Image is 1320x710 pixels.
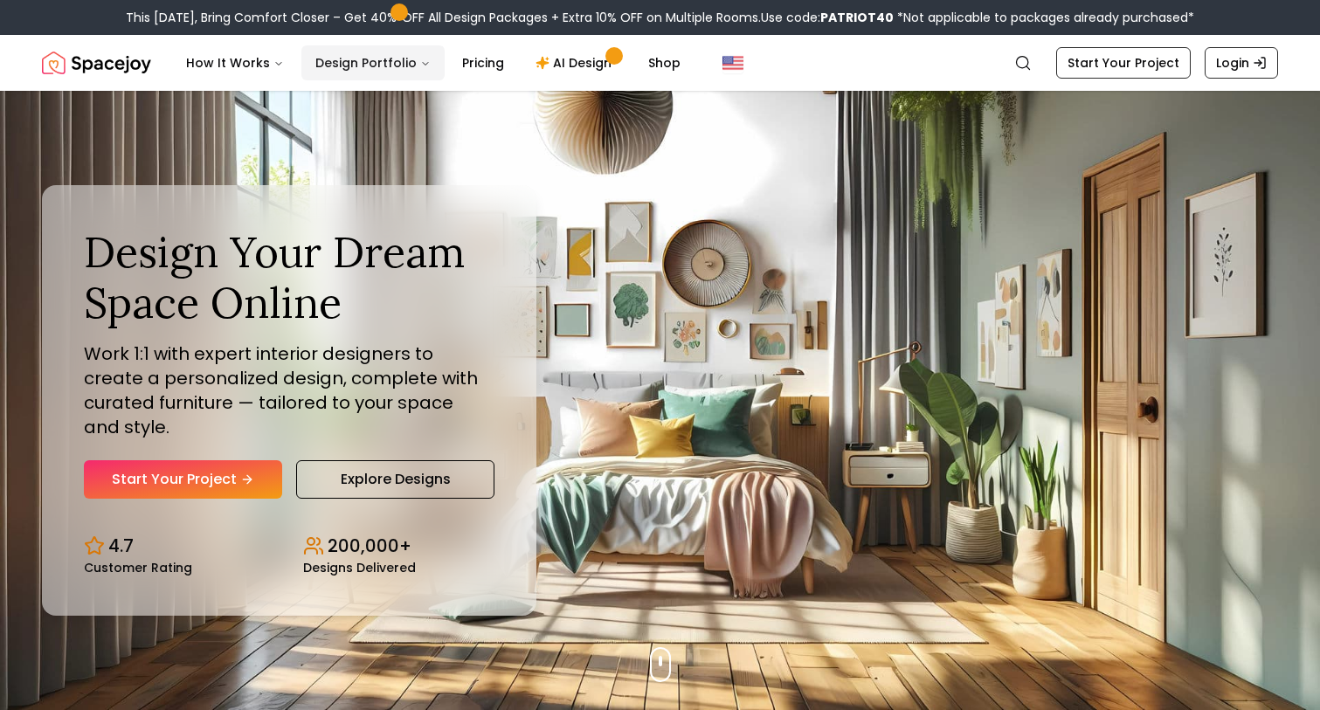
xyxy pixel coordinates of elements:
[820,9,894,26] b: PATRIOT40
[84,520,494,574] div: Design stats
[1056,47,1191,79] a: Start Your Project
[84,341,494,439] p: Work 1:1 with expert interior designers to create a personalized design, complete with curated fu...
[303,562,416,574] small: Designs Delivered
[1205,47,1278,79] a: Login
[448,45,518,80] a: Pricing
[126,9,1194,26] div: This [DATE], Bring Comfort Closer – Get 40% OFF All Design Packages + Extra 10% OFF on Multiple R...
[42,45,151,80] a: Spacejoy
[301,45,445,80] button: Design Portfolio
[84,227,494,327] h1: Design Your Dream Space Online
[522,45,631,80] a: AI Design
[722,52,743,73] img: United States
[84,562,192,574] small: Customer Rating
[296,460,494,499] a: Explore Designs
[42,45,151,80] img: Spacejoy Logo
[328,534,411,558] p: 200,000+
[634,45,695,80] a: Shop
[761,9,894,26] span: Use code:
[172,45,298,80] button: How It Works
[172,45,695,80] nav: Main
[84,460,282,499] a: Start Your Project
[108,534,134,558] p: 4.7
[42,35,1278,91] nav: Global
[894,9,1194,26] span: *Not applicable to packages already purchased*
